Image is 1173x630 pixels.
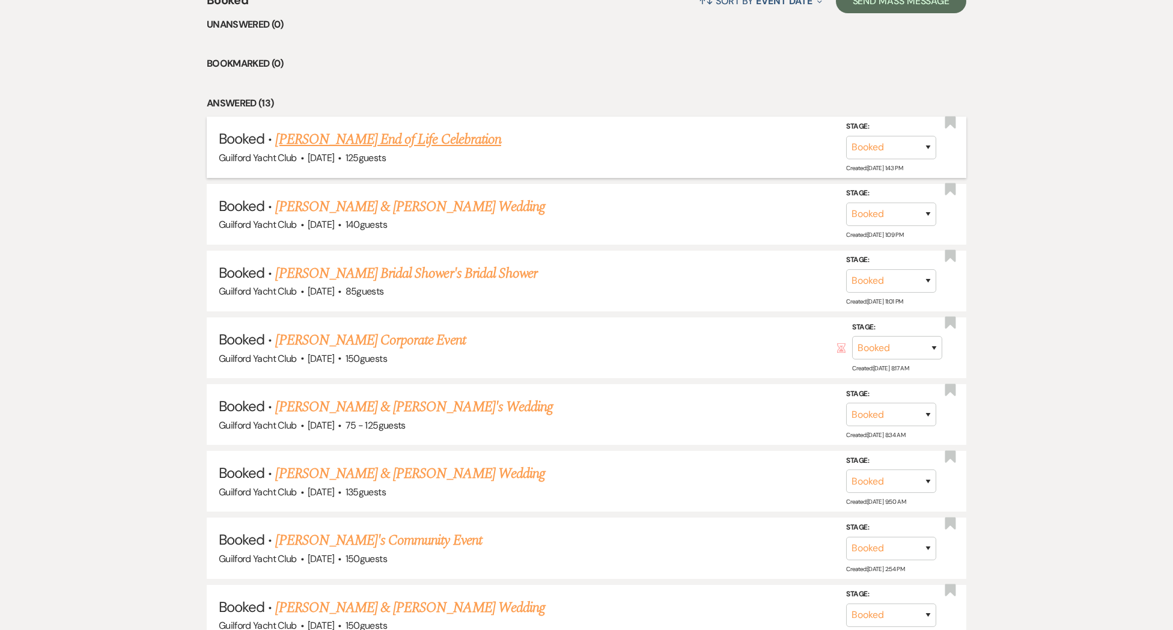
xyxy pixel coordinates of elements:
[219,218,297,231] span: Guilford Yacht Club
[219,397,264,415] span: Booked
[275,129,501,150] a: [PERSON_NAME] End of Life Celebration
[346,218,387,231] span: 140 guests
[219,552,297,565] span: Guilford Yacht Club
[846,521,936,534] label: Stage:
[346,352,387,365] span: 150 guests
[219,151,297,164] span: Guilford Yacht Club
[846,187,936,200] label: Stage:
[207,56,966,72] li: Bookmarked (0)
[852,320,942,334] label: Stage:
[275,196,544,218] a: [PERSON_NAME] & [PERSON_NAME] Wedding
[308,352,334,365] span: [DATE]
[346,285,384,298] span: 85 guests
[846,231,903,239] span: Created: [DATE] 1:09 PM
[275,597,544,619] a: [PERSON_NAME] & [PERSON_NAME] Wedding
[308,285,334,298] span: [DATE]
[219,263,264,282] span: Booked
[275,530,481,551] a: [PERSON_NAME]'s Community Event
[346,151,386,164] span: 125 guests
[846,164,903,171] span: Created: [DATE] 1:43 PM
[275,396,553,418] a: [PERSON_NAME] & [PERSON_NAME]'s Wedding
[846,254,936,267] label: Stage:
[219,197,264,215] span: Booked
[846,454,936,468] label: Stage:
[219,419,297,432] span: Guilford Yacht Club
[846,120,936,133] label: Stage:
[308,218,334,231] span: [DATE]
[219,463,264,482] span: Booked
[219,352,297,365] span: Guilford Yacht Club
[219,598,264,616] span: Booked
[207,96,966,111] li: Answered (13)
[346,419,406,432] span: 75 - 125 guests
[846,388,936,401] label: Stage:
[219,486,297,498] span: Guilford Yacht Club
[308,552,334,565] span: [DATE]
[275,329,465,351] a: [PERSON_NAME] Corporate Event
[846,588,936,601] label: Stage:
[852,364,909,372] span: Created: [DATE] 8:17 AM
[219,330,264,349] span: Booked
[219,530,264,549] span: Booked
[846,298,903,305] span: Created: [DATE] 11:01 PM
[207,17,966,32] li: Unanswered (0)
[846,498,906,506] span: Created: [DATE] 9:50 AM
[346,552,387,565] span: 150 guests
[308,151,334,164] span: [DATE]
[308,419,334,432] span: [DATE]
[275,463,544,485] a: [PERSON_NAME] & [PERSON_NAME] Wedding
[346,486,386,498] span: 135 guests
[219,285,297,298] span: Guilford Yacht Club
[846,431,905,439] span: Created: [DATE] 8:34 AM
[846,565,904,573] span: Created: [DATE] 2:54 PM
[275,263,537,284] a: [PERSON_NAME] Bridal Shower's Bridal Shower
[219,129,264,148] span: Booked
[308,486,334,498] span: [DATE]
